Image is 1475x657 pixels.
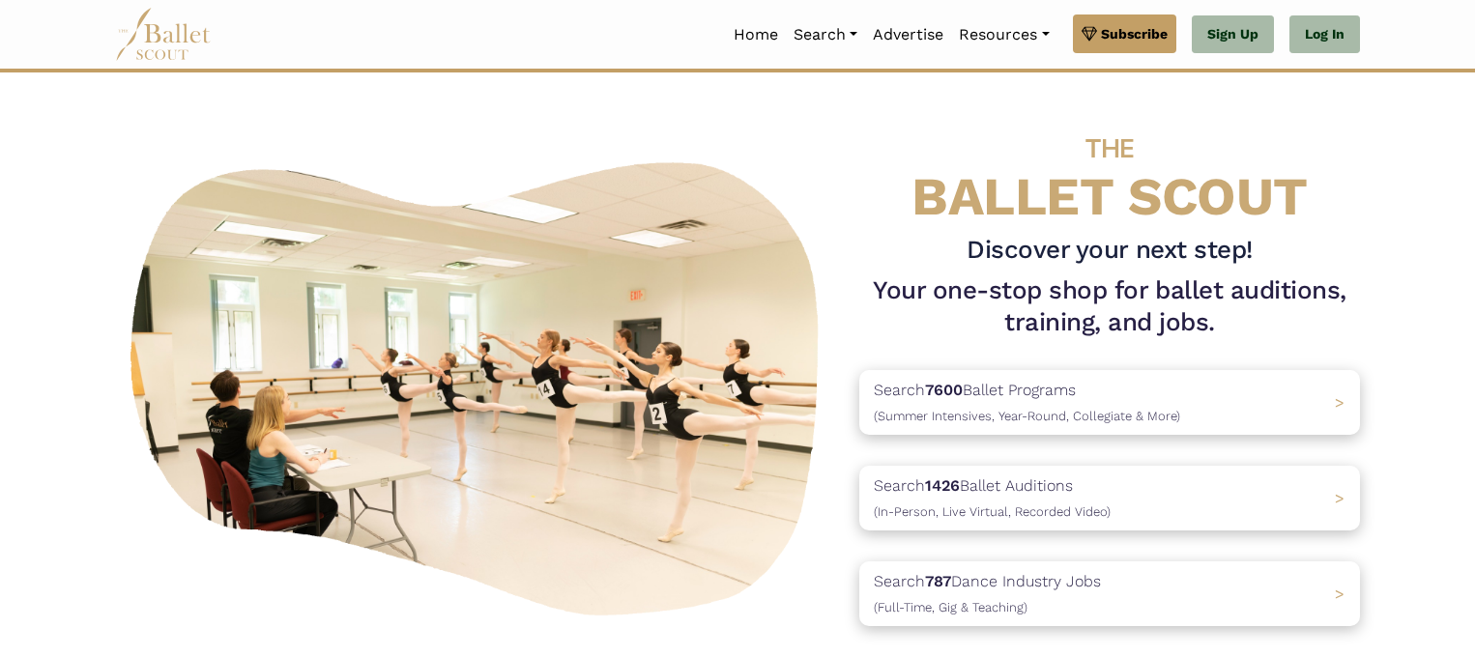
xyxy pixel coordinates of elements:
a: Home [726,14,786,55]
span: (In-Person, Live Virtual, Recorded Video) [874,504,1111,519]
a: Subscribe [1073,14,1176,53]
a: Advertise [865,14,951,55]
a: Resources [951,14,1056,55]
h1: Your one-stop shop for ballet auditions, training, and jobs. [859,274,1360,340]
span: > [1335,393,1345,412]
b: 787 [925,572,951,590]
a: Sign Up [1192,15,1274,54]
p: Search Dance Industry Jobs [874,569,1101,618]
b: 7600 [925,381,963,399]
span: Subscribe [1101,23,1168,44]
a: Search7600Ballet Programs(Summer Intensives, Year-Round, Collegiate & More)> [859,370,1360,435]
a: Search [786,14,865,55]
h3: Discover your next step! [859,234,1360,267]
span: > [1335,585,1345,603]
a: Log In [1289,15,1360,54]
img: gem.svg [1082,23,1097,44]
img: A group of ballerinas talking to each other in a ballet studio [115,141,844,627]
span: > [1335,489,1345,507]
span: (Full-Time, Gig & Teaching) [874,600,1027,614]
p: Search Ballet Programs [874,378,1180,427]
span: THE [1085,132,1134,164]
a: Search1426Ballet Auditions(In-Person, Live Virtual, Recorded Video) > [859,466,1360,530]
span: (Summer Intensives, Year-Round, Collegiate & More) [874,409,1180,423]
a: Search787Dance Industry Jobs(Full-Time, Gig & Teaching) > [859,561,1360,626]
b: 1426 [925,476,960,495]
h4: BALLET SCOUT [859,111,1360,226]
p: Search Ballet Auditions [874,473,1111,523]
